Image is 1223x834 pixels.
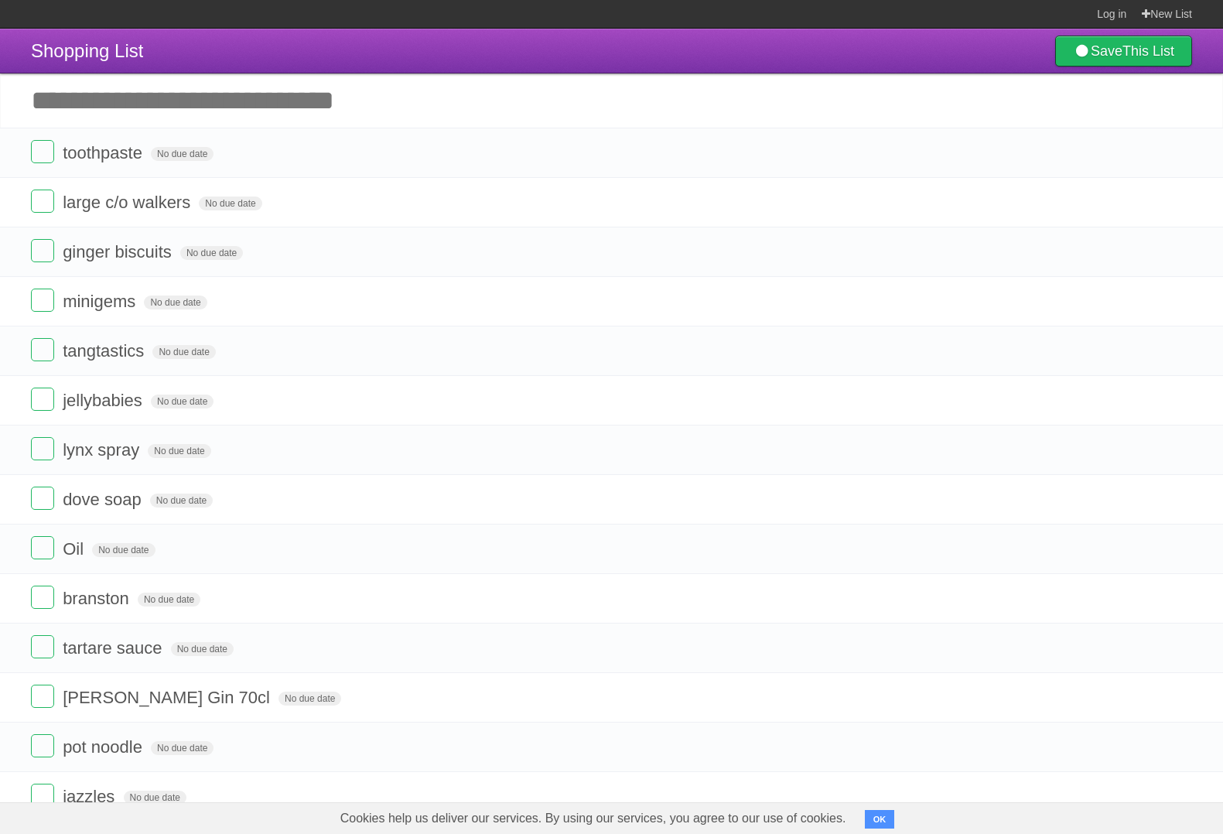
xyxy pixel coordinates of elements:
[31,536,54,559] label: Done
[31,635,54,658] label: Done
[31,487,54,510] label: Done
[148,444,210,458] span: No due date
[31,685,54,708] label: Done
[31,190,54,213] label: Done
[152,345,215,359] span: No due date
[31,289,54,312] label: Done
[325,803,862,834] span: Cookies help us deliver our services. By using our services, you agree to our use of cookies.
[1122,43,1174,59] b: This List
[31,388,54,411] label: Done
[151,395,214,408] span: No due date
[31,140,54,163] label: Done
[31,734,54,757] label: Done
[31,437,54,460] label: Done
[63,539,87,559] span: Oil
[31,40,143,61] span: Shopping List
[92,543,155,557] span: No due date
[63,440,143,460] span: lynx spray
[151,741,214,755] span: No due date
[63,490,145,509] span: dove soap
[31,784,54,807] label: Done
[171,642,234,656] span: No due date
[63,787,118,806] span: jazzles
[63,589,133,608] span: branston
[31,586,54,609] label: Done
[31,338,54,361] label: Done
[144,296,207,309] span: No due date
[63,143,146,162] span: toothpaste
[199,197,261,210] span: No due date
[63,638,166,658] span: tartare sauce
[63,737,146,757] span: pot noodle
[180,246,243,260] span: No due date
[150,494,213,508] span: No due date
[1055,36,1192,67] a: SaveThis List
[151,147,214,161] span: No due date
[124,791,186,805] span: No due date
[63,688,274,707] span: [PERSON_NAME] Gin 70cl
[31,239,54,262] label: Done
[63,242,176,261] span: ginger biscuits
[278,692,341,706] span: No due date
[63,292,139,311] span: minigems
[63,391,146,410] span: jellybabies
[63,341,148,361] span: tangtastics
[138,593,200,607] span: No due date
[865,810,895,829] button: OK
[63,193,194,212] span: large c/o walkers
